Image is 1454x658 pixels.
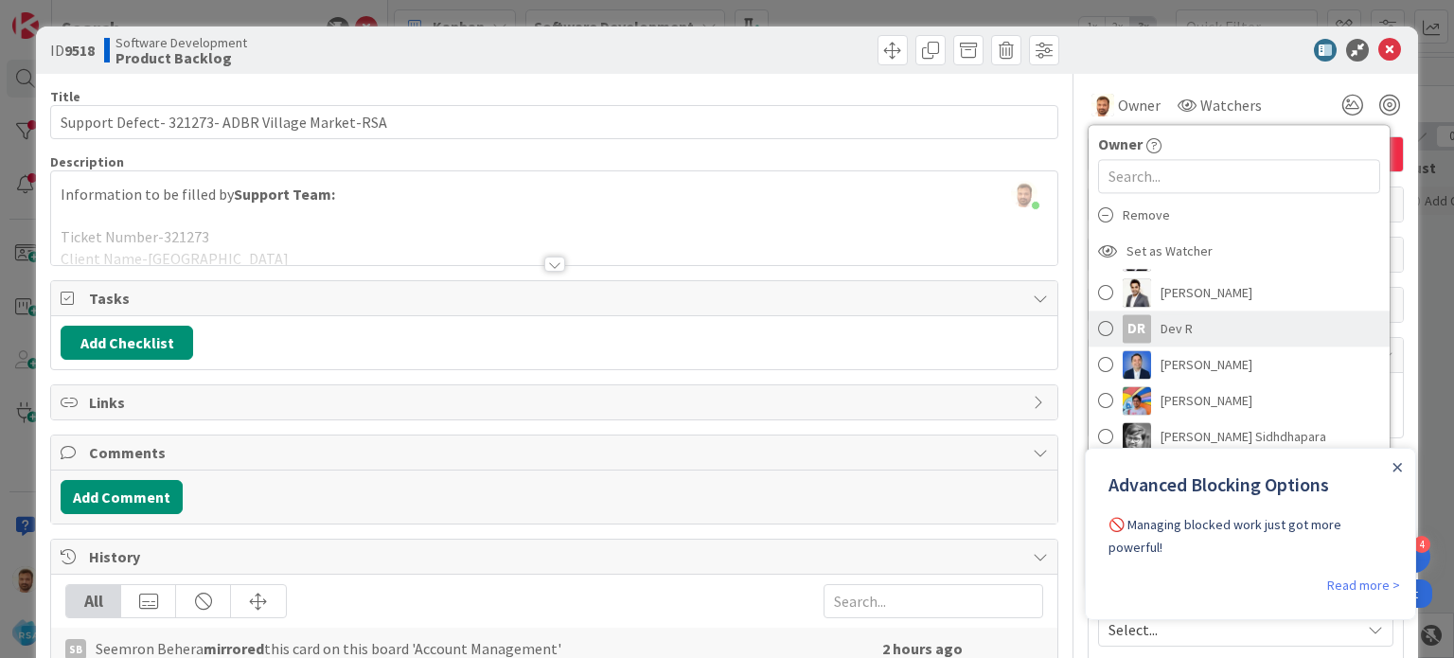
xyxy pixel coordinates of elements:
[1089,311,1390,347] a: DRDev R
[89,441,1022,464] span: Comments
[882,639,963,658] b: 2 hours ago
[1089,418,1390,454] a: KS[PERSON_NAME] Sidhdhapara
[1161,350,1252,379] span: [PERSON_NAME]
[1161,278,1252,307] span: [PERSON_NAME]
[89,391,1022,414] span: Links
[50,105,1057,139] input: type card name here...
[1123,201,1170,229] span: Remove
[824,584,1043,618] input: Search...
[1200,94,1262,116] span: Watchers
[61,184,1047,205] p: Information to be filled by
[1011,181,1037,207] img: XQnMoIyljuWWkMzYLB6n4fjicomZFlZU.png
[1091,94,1114,116] img: AS
[50,153,124,170] span: Description
[1108,616,1351,643] span: Select...
[1118,94,1161,116] span: Owner
[1098,133,1143,155] span: Owner
[1123,278,1151,307] img: BR
[1161,386,1252,415] span: [PERSON_NAME]
[1123,422,1151,451] img: KS
[1123,242,1151,271] img: AC
[1161,314,1193,343] span: Dev R
[61,326,193,360] button: Add Checklist
[89,545,1022,568] span: History
[1089,275,1390,311] a: BR[PERSON_NAME]
[1123,314,1151,343] div: DR
[1089,382,1390,418] a: JK[PERSON_NAME]
[1085,448,1416,620] iframe: UserGuiding Product Updates Slide Out
[61,480,183,514] button: Add Comment
[40,3,86,26] span: Support
[1413,536,1430,553] div: 4
[1126,237,1213,265] span: Set as Watcher
[1098,159,1380,193] input: Search...
[1089,347,1390,382] a: DP[PERSON_NAME]
[234,185,335,204] strong: Support Team:
[1123,386,1151,415] img: JK
[66,585,121,617] div: All
[1161,422,1326,451] span: [PERSON_NAME] Sidhdhapara
[89,287,1022,310] span: Tasks
[1161,242,1252,271] span: [PERSON_NAME]
[1123,350,1151,379] img: DP
[204,639,264,658] b: mirrored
